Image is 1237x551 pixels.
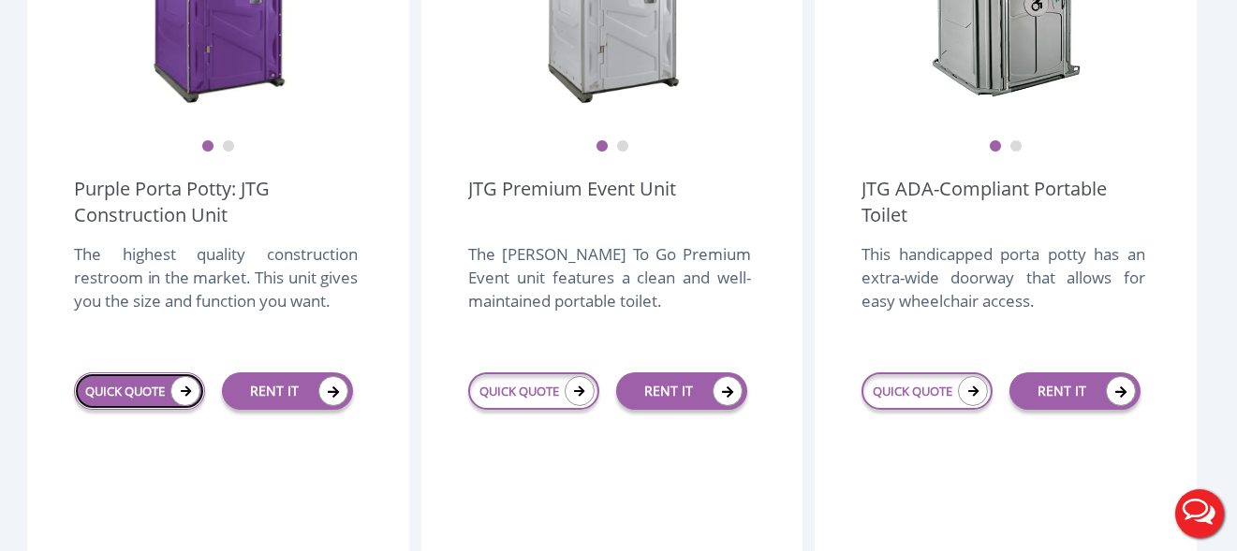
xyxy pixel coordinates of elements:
[861,176,1150,228] a: JTG ADA-Compliant Portable Toilet
[468,372,599,410] a: QUICK QUOTE
[1162,476,1237,551] button: Live Chat
[74,372,205,410] a: QUICK QUOTE
[201,140,214,153] button: 1 of 2
[1009,140,1023,153] button: 2 of 2
[468,176,676,228] a: JTG Premium Event Unit
[861,242,1145,332] div: This handicapped porta potty has an extra-wide doorway that allows for easy wheelchair access.
[468,242,752,332] div: The [PERSON_NAME] To Go Premium Event unit features a clean and well-maintained portable toilet.
[861,372,993,410] a: QUICK QUOTE
[222,372,353,410] a: RENT IT
[596,140,609,153] button: 1 of 2
[222,140,235,153] button: 2 of 2
[989,140,1002,153] button: 1 of 2
[616,372,747,410] a: RENT IT
[74,242,358,332] div: The highest quality construction restroom in the market. This unit gives you the size and functio...
[1009,372,1141,410] a: RENT IT
[74,176,362,228] a: Purple Porta Potty: JTG Construction Unit
[616,140,629,153] button: 2 of 2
